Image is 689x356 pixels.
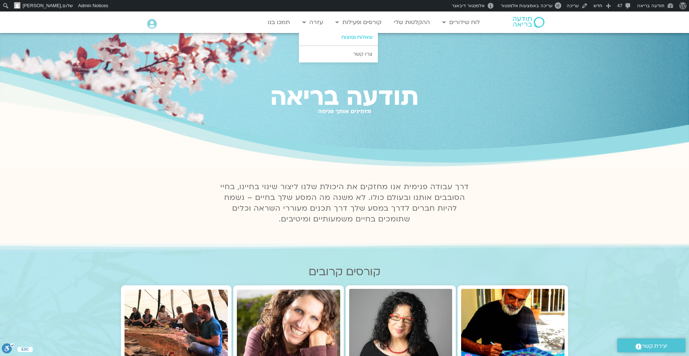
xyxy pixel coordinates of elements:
[513,17,544,28] img: תודעה בריאה
[617,338,685,352] a: יצירת קשר
[332,15,385,29] a: קורסים ופעילות
[264,15,294,29] a: תמכו בנו
[501,3,553,8] span: עריכה באמצעות אלמנטור
[23,3,61,8] span: [PERSON_NAME]
[299,29,378,46] a: שאלות נפוצות
[121,266,568,278] h2: קורסים קרובים
[299,46,378,62] a: צרו קשר
[439,15,483,29] a: לוח שידורים
[390,15,433,29] a: ההקלטות שלי
[216,182,473,225] p: דרך עבודה פנימית אנו מחזקים את היכולת שלנו ליצור שינוי בחיינו, בחיי הסובבים אותנו ובעולם כולו. לא...
[642,341,667,351] span: יצירת קשר
[299,15,327,29] a: עזרה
